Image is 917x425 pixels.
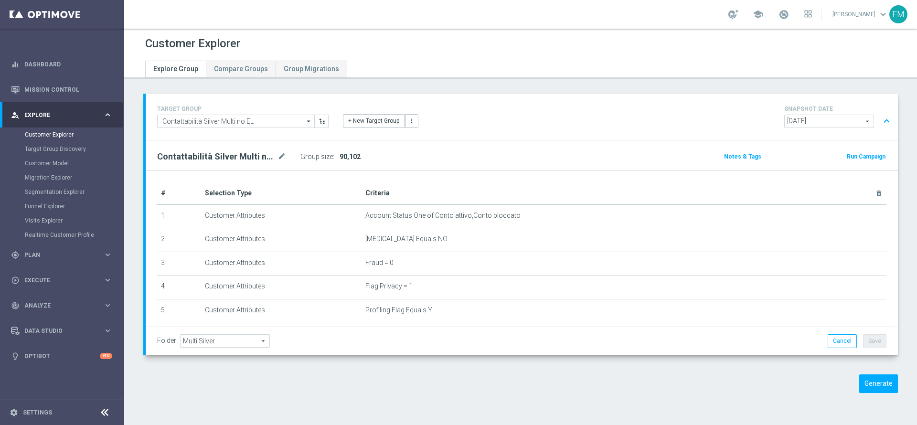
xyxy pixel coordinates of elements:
[145,61,347,77] ul: Tabs
[24,328,103,334] span: Data Studio
[11,343,112,369] div: Optibot
[365,259,394,267] span: Fraud = 0
[11,276,20,285] i: play_circle_outline
[25,174,99,181] a: Migration Explorer
[11,111,20,119] i: person_search
[25,213,123,228] div: Visits Explorer
[365,235,448,243] span: [MEDICAL_DATA] Equals NO
[25,228,123,242] div: Realtime Customer Profile
[201,252,362,276] td: Customer Attributes
[859,374,898,393] button: Generate
[11,111,103,119] div: Explore
[846,151,886,162] button: Run Campaign
[11,327,103,335] div: Data Studio
[157,337,176,345] label: Folder
[201,228,362,252] td: Customer Attributes
[157,228,201,252] td: 2
[304,115,314,127] i: arrow_drop_down
[201,299,362,323] td: Customer Attributes
[157,299,201,323] td: 5
[157,276,201,299] td: 4
[25,199,123,213] div: Funnel Explorer
[157,323,201,347] td: 6
[11,301,103,310] div: Analyze
[753,9,763,20] span: school
[25,185,123,199] div: Segmentation Explorer
[201,204,362,228] td: Customer Attributes
[153,65,198,73] span: Explore Group
[103,301,112,310] i: keyboard_arrow_right
[201,182,362,204] th: Selection Type
[157,252,201,276] td: 3
[365,306,432,314] span: Profiling Flag Equals Y
[863,334,886,348] button: Save
[880,112,894,130] button: expand_less
[11,302,113,309] button: track_changes Analyze keyboard_arrow_right
[25,127,123,142] div: Customer Explorer
[11,352,20,361] i: lightbulb
[24,52,112,77] a: Dashboard
[889,5,907,23] div: FM
[11,77,112,102] div: Mission Control
[365,282,413,290] span: Flag Privacy = 1
[832,7,889,21] a: [PERSON_NAME]keyboard_arrow_down
[300,153,333,161] label: Group size
[11,352,113,360] button: lightbulb Optibot +10
[25,131,99,138] a: Customer Explorer
[408,117,415,124] i: more_vert
[157,115,314,128] input: Select Existing or Create New
[343,114,405,127] button: + New Target Group
[103,276,112,285] i: keyboard_arrow_right
[11,86,113,94] button: Mission Control
[25,170,123,185] div: Migration Explorer
[277,151,286,162] i: mode_edit
[340,153,361,160] span: 90,102
[365,189,390,197] span: Criteria
[24,112,103,118] span: Explore
[103,110,112,119] i: keyboard_arrow_right
[11,60,20,69] i: equalizer
[103,250,112,259] i: keyboard_arrow_right
[723,151,762,162] button: Notes & Tags
[24,277,103,283] span: Execute
[145,37,240,51] h1: Customer Explorer
[25,188,99,196] a: Segmentation Explorer
[103,326,112,335] i: keyboard_arrow_right
[24,77,112,102] a: Mission Control
[157,204,201,228] td: 1
[25,231,99,239] a: Realtime Customer Profile
[11,61,113,68] button: equalizer Dashboard
[284,65,339,73] span: Group Migrations
[25,156,123,170] div: Customer Model
[157,151,276,162] h2: Contattabilità Silver Multi no EL
[11,251,103,259] div: Plan
[365,212,521,220] span: Account Status One of Conto attivo,Conto bloccato
[11,251,20,259] i: gps_fixed
[10,408,18,417] i: settings
[25,142,123,156] div: Target Group Discovery
[11,276,113,284] button: play_circle_outline Execute keyboard_arrow_right
[24,252,103,258] span: Plan
[157,106,329,112] h4: TARGET GROUP
[11,327,113,335] button: Data Studio keyboard_arrow_right
[11,276,103,285] div: Execute
[878,9,888,20] span: keyboard_arrow_down
[25,217,99,224] a: Visits Explorer
[333,153,334,161] label: :
[24,303,103,308] span: Analyze
[11,301,20,310] i: track_changes
[23,410,52,415] a: Settings
[11,111,113,119] div: person_search Explore keyboard_arrow_right
[11,251,113,259] button: gps_fixed Plan keyboard_arrow_right
[25,159,99,167] a: Customer Model
[157,182,201,204] th: #
[784,106,894,112] h4: SNAPSHOT DATE
[25,202,99,210] a: Funnel Explorer
[405,114,418,127] button: more_vert
[201,323,362,347] td: Customer Attributes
